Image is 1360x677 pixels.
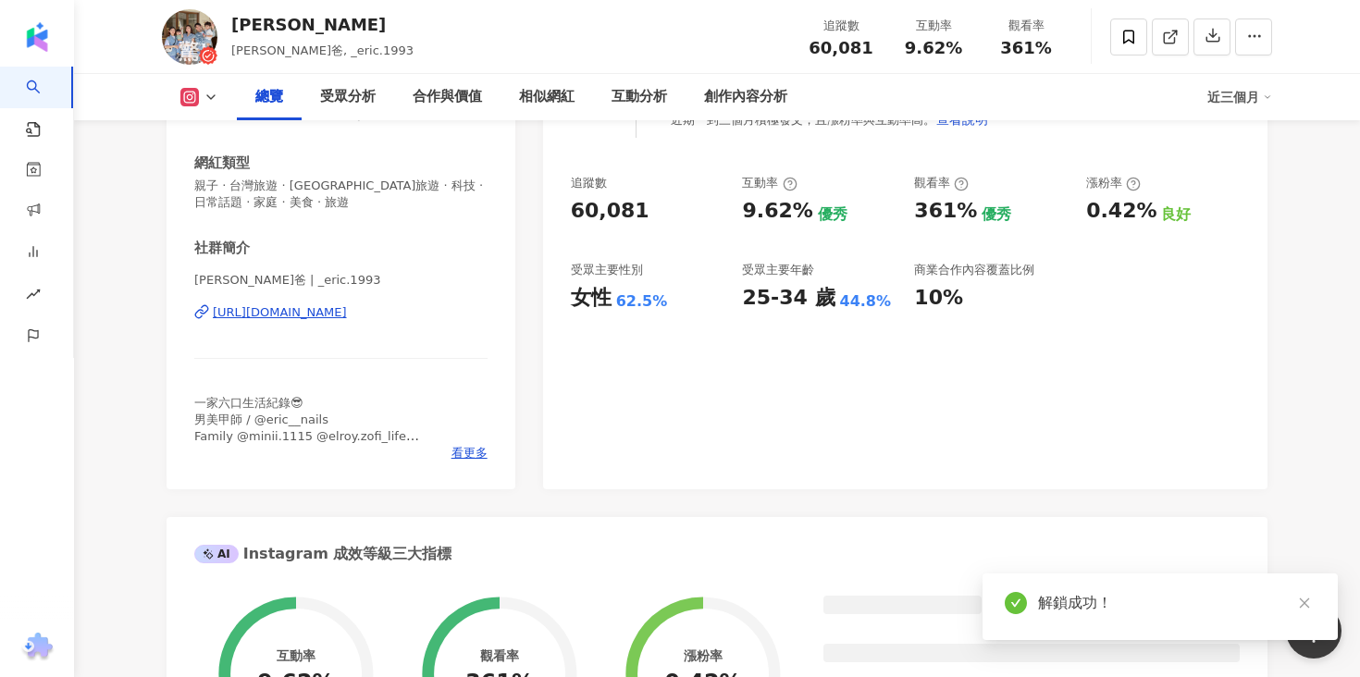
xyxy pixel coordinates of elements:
div: 44.8% [840,291,892,312]
div: 互動率 [898,17,969,35]
img: KOL Avatar [162,9,217,65]
div: 互動率 [277,648,315,663]
span: [PERSON_NAME]爸, _eric.1993 [231,43,414,57]
span: close [1298,597,1311,609]
a: search [26,67,63,139]
div: 觀看率 [914,175,969,191]
span: 親子 · 台灣旅遊 · [GEOGRAPHIC_DATA]旅遊 · 科技 · 日常話題 · 家庭 · 美食 · 旅遊 [194,178,488,211]
div: 互動分析 [612,86,667,108]
span: 361% [1000,39,1052,57]
div: 合作與價值 [413,86,482,108]
div: 網紅類型 [194,154,250,173]
div: 受眾主要性別 [571,262,643,278]
div: 優秀 [818,204,847,225]
div: 觀看率 [991,17,1061,35]
span: 看更多 [451,445,488,462]
div: AI [194,545,239,563]
div: 62.5% [616,291,668,312]
div: 總覽 [255,86,283,108]
span: 9.62% [905,39,962,57]
img: chrome extension [19,633,56,662]
div: 觀看率 [480,648,519,663]
div: [URL][DOMAIN_NAME] [213,304,347,321]
span: 60,081 [809,38,872,57]
div: 0.42% [1086,197,1156,226]
div: 互動率 [742,175,797,191]
span: 一家六口生活紀錄😎 男美甲師 / @eric__nails Family @minii.1115 @elroy.zofi_life - 商業合作邀約 [EMAIL_ADDRESS][DOMAIN... [194,396,419,527]
div: 受眾主要年齡 [742,262,814,278]
span: [PERSON_NAME]爸 | _eric.1993 [194,272,488,289]
div: 商業合作內容覆蓋比例 [914,262,1034,278]
div: 漲粉率 [1086,175,1141,191]
div: 25-34 歲 [742,284,835,313]
div: 解鎖成功！ [1038,592,1316,614]
div: 追蹤數 [571,175,607,191]
div: 漲粉率 [684,648,723,663]
div: 受眾分析 [320,86,376,108]
div: 10% [914,284,963,313]
div: [PERSON_NAME] [231,13,414,36]
div: 近三個月 [1207,82,1272,112]
div: Instagram 成效等級三大指標 [194,544,451,564]
div: 創作內容分析 [704,86,787,108]
span: rise [26,276,41,317]
div: 社群簡介 [194,239,250,258]
a: [URL][DOMAIN_NAME] [194,304,488,321]
div: 女性 [571,284,612,313]
div: 追蹤數 [806,17,876,35]
div: 361% [914,197,977,226]
div: 優秀 [982,204,1011,225]
div: 相似網紅 [519,86,575,108]
div: 60,081 [571,197,649,226]
div: 良好 [1161,204,1191,225]
span: check-circle [1005,592,1027,614]
div: 9.62% [742,197,812,226]
img: logo icon [22,22,52,52]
